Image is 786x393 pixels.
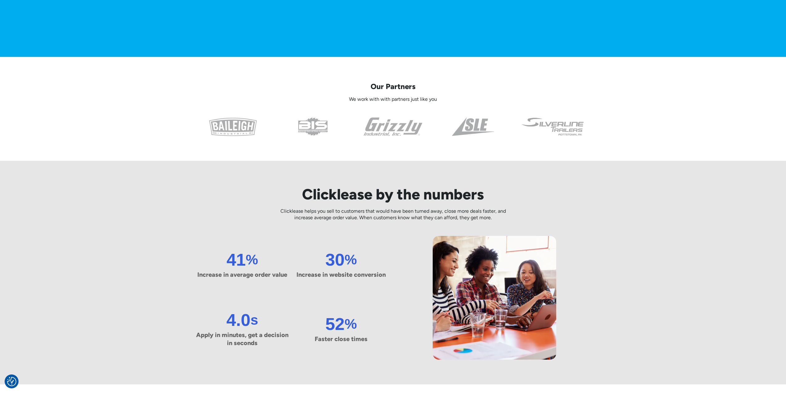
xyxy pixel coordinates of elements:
p: Increase in website conversion [294,271,388,279]
h3: 52 [325,316,344,332]
img: Revisit consent button [7,377,16,386]
h3: % [345,316,357,332]
img: undefined [521,117,585,136]
h3: % [345,252,357,267]
img: the logo for beaver industrial supply [298,117,328,136]
img: baileigh logo [209,117,257,136]
img: Three woman sitting at an orange table looking at a computer [433,236,556,360]
h3: % [246,252,258,267]
button: Consent Preferences [7,377,16,386]
h3: 41 [226,252,246,267]
p: Faster close times [294,335,388,343]
h3: 30 [325,252,344,267]
h3: 4.0 [226,312,250,328]
p: Increase in average order value [195,271,289,279]
p: Apply in minutes, get a decision in seconds [195,331,289,347]
p: We work with with partners just like you [195,96,591,103]
img: the grizzly industrial inc logo [364,117,422,136]
h2: Clicklease by the numbers [275,186,512,203]
p: Our Partners [195,82,591,91]
p: Clicklease helps you sell to customers that would have been turned away, close more deals faster,... [275,208,512,221]
h3: s [250,312,258,328]
img: a black and white photo of the side of a triangle [452,117,494,136]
